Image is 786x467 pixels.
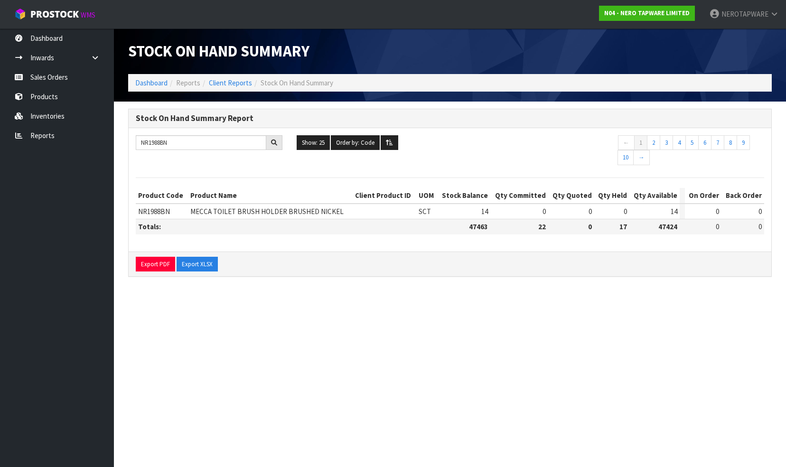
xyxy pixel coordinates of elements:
a: Client Reports [209,78,252,87]
a: 8 [724,135,737,150]
span: Reports [176,78,200,87]
th: Back Order [721,188,764,203]
span: Stock On Hand Summary [261,78,333,87]
a: Dashboard [135,78,168,87]
a: 1 [634,135,647,150]
th: Product Code [136,188,188,203]
th: Client Product ID [353,188,416,203]
a: 7 [711,135,724,150]
nav: Page navigation [618,135,765,168]
span: Stock On Hand Summary [128,41,309,61]
th: Qty Held [594,188,629,203]
h3: Stock On Hand Summary Report [136,114,764,123]
span: 0 [543,207,546,216]
strong: Totals: [138,222,161,231]
a: ← [618,135,635,150]
span: ProStock [30,8,79,20]
span: NEROTAPWARE [721,9,768,19]
a: → [633,150,650,165]
span: 14 [481,207,488,216]
span: NR1988BN [138,207,170,216]
th: Qty Committed [490,188,548,203]
strong: 0 [588,222,592,231]
button: Export PDF [136,257,175,272]
span: 0 [758,222,762,231]
small: WMS [81,10,95,19]
a: 10 [618,150,634,165]
th: Product Name [188,188,353,203]
a: 9 [737,135,750,150]
span: 0 [716,207,719,216]
strong: 22 [538,222,546,231]
strong: 47424 [658,222,677,231]
a: 4 [673,135,686,150]
th: Qty Quoted [548,188,594,203]
strong: 17 [619,222,627,231]
th: Qty Available [629,188,680,203]
th: On Order [685,188,721,203]
img: cube-alt.png [14,8,26,20]
span: 0 [589,207,592,216]
strong: 47463 [469,222,488,231]
strong: N04 - NERO TAPWARE LIMITED [604,9,690,17]
th: UOM [416,188,437,203]
input: Search [136,135,266,150]
button: Export XLSX [177,257,218,272]
button: Show: 25 [297,135,330,150]
span: 0 [758,207,762,216]
a: 5 [685,135,699,150]
a: 3 [660,135,673,150]
span: 0 [624,207,627,216]
span: 0 [716,222,719,231]
span: SCT [419,207,431,216]
a: 2 [647,135,660,150]
span: 14 [671,207,677,216]
a: 6 [698,135,711,150]
span: MECCA TOILET BRUSH HOLDER BRUSHED NICKEL [190,207,344,216]
button: Order by: Code [331,135,380,150]
th: Stock Balance [437,188,490,203]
